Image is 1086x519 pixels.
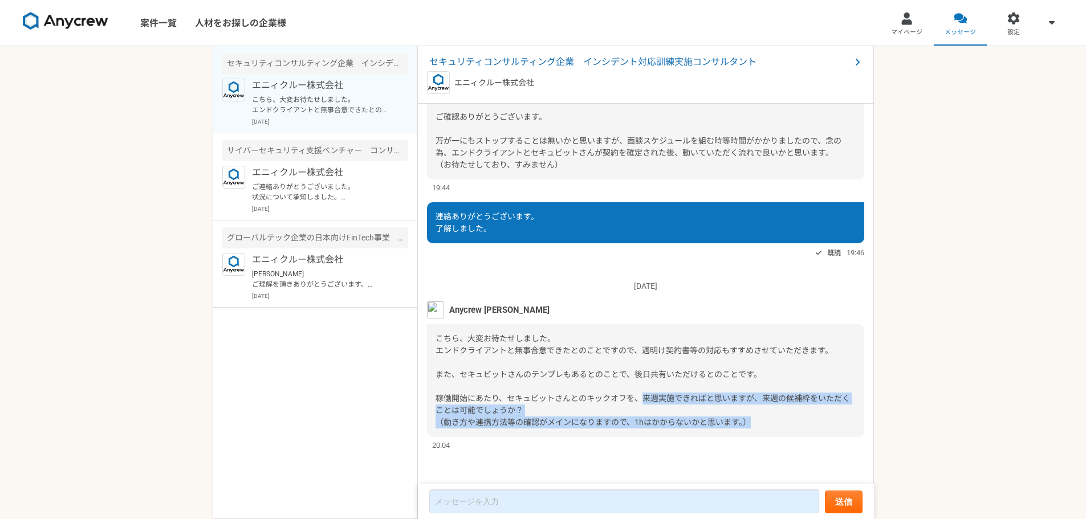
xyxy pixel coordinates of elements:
[427,71,450,94] img: logo_text_blue_01.png
[222,253,245,276] img: logo_text_blue_01.png
[252,253,393,267] p: エニィクルー株式会社
[449,304,550,316] span: Anycrew [PERSON_NAME]
[23,12,108,30] img: 8DqYSo04kwAAAAASUVORK5CYII=
[891,28,922,37] span: マイページ
[945,28,976,37] span: メッセージ
[222,53,408,74] div: セキュリティコンサルティング企業 インシデント対応訓練実施コンサルタント
[427,280,864,292] p: [DATE]
[436,334,850,427] span: こちら、大変お待たせしました。 エンドクライアントと無事合意できたとのことですので、週明け契約書等の対応もすすめさせていただきます。 また、セキュビットさんのテンプレもあるとのことで、後日共有い...
[827,246,841,260] span: 既読
[222,140,408,161] div: サイバーセキュリティ支援ベンチャー コンサルタント募集
[436,212,539,233] span: 連絡ありがとうございます。 了解しました。
[454,77,534,89] p: エニィクルー株式会社
[427,301,444,318] img: MHYT8150_2.jpg
[1007,28,1020,37] span: 設定
[825,491,863,513] button: 送信
[429,55,851,69] span: セキュリティコンサルティング企業 インシデント対応訓練実施コンサルタント
[847,247,864,258] span: 19:46
[222,166,245,189] img: logo_text_blue_01.png
[222,79,245,101] img: logo_text_blue_01.png
[252,269,393,289] p: [PERSON_NAME] ご理解を頂きありがとうございます。 是非ともご紹介を頂ければ幸いです。 よろしくお願いします
[252,182,393,202] p: ご連絡ありがとうございました。 状況について承知しました。 新たな動きがありましたらご連絡ください。お待ちしています。 引き続きよろしくお願い致します。
[222,227,408,248] div: グローバルテック企業の日本向けFinTech事業 ITサポート業務（社内）
[432,182,450,193] span: 19:44
[252,166,393,179] p: エニィクルー株式会社
[252,292,408,300] p: [DATE]
[252,79,393,92] p: エニィクルー株式会社
[436,112,841,169] span: ご確認ありがとうございます。 万が一にもストップすることは無いかと思いますが、面談スケジュールを組む時等時間がかかりましたので、念の為、エンドクライアントとセキュビットさんが契約を確定された後、...
[252,95,393,115] p: こちら、大変お待たせしました。 エンドクライアントと無事合意できたとのことですので、週明け契約書等の対応もすすめさせていただきます。 また、セキュビットさんのテンプレもあるとのことで、後日共有い...
[252,205,408,213] p: [DATE]
[432,440,450,451] span: 20:04
[252,117,408,126] p: [DATE]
